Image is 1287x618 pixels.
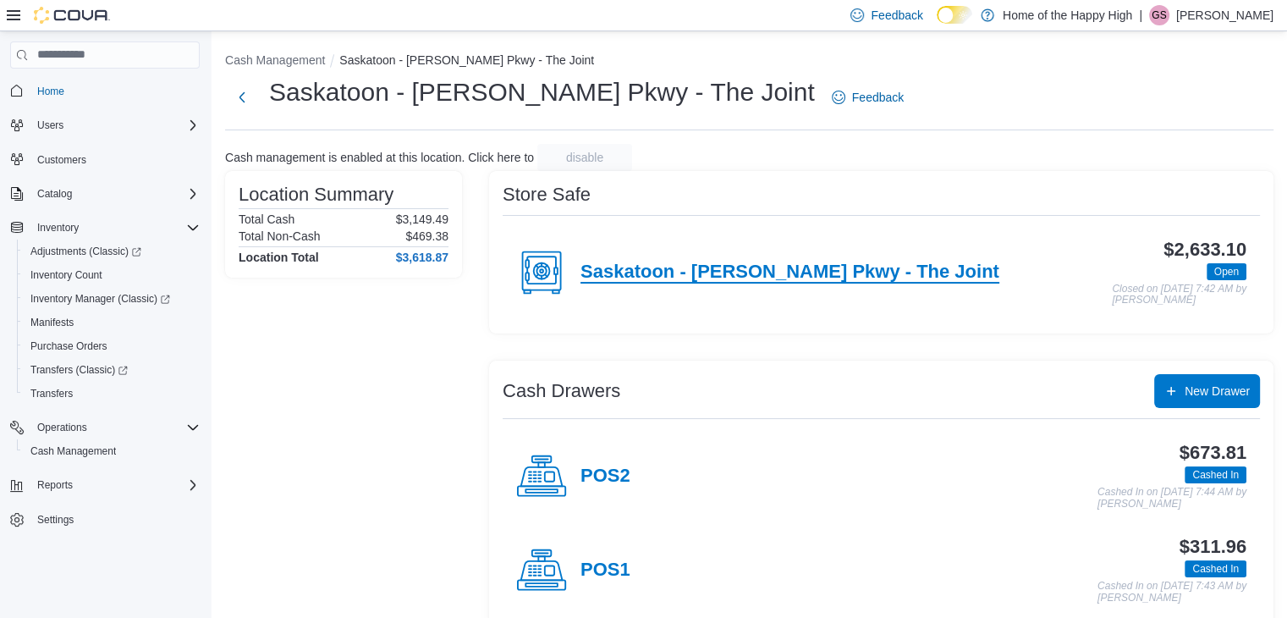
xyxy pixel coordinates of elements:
[17,240,206,263] a: Adjustments (Classic)
[3,147,206,172] button: Customers
[24,360,135,380] a: Transfers (Classic)
[30,417,200,438] span: Operations
[24,265,200,285] span: Inventory Count
[225,151,534,164] p: Cash management is enabled at this location. Click here to
[30,115,70,135] button: Users
[37,513,74,527] span: Settings
[3,182,206,206] button: Catalog
[17,439,206,463] button: Cash Management
[24,241,200,262] span: Adjustments (Classic)
[30,292,170,306] span: Inventory Manager (Classic)
[30,475,200,495] span: Reports
[30,316,74,329] span: Manifests
[3,113,206,137] button: Users
[1139,5,1142,25] p: |
[1192,561,1239,577] span: Cashed In
[30,387,73,400] span: Transfers
[37,421,87,434] span: Operations
[3,416,206,439] button: Operations
[405,229,448,243] p: $469.38
[24,241,148,262] a: Adjustments (Classic)
[503,381,620,401] h3: Cash Drawers
[34,7,110,24] img: Cova
[30,81,71,102] a: Home
[269,75,815,109] h1: Saskatoon - [PERSON_NAME] Pkwy - The Joint
[1154,374,1260,408] button: New Drawer
[30,339,107,353] span: Purchase Orders
[17,358,206,382] a: Transfers (Classic)
[937,6,972,24] input: Dark Mode
[10,72,200,577] nav: Complex example
[1149,5,1169,25] div: Gagandeep Singh Sachdeva
[24,383,80,404] a: Transfers
[30,417,94,438] button: Operations
[937,24,938,25] span: Dark Mode
[24,441,200,461] span: Cash Management
[3,473,206,497] button: Reports
[24,336,200,356] span: Purchase Orders
[1185,466,1246,483] span: Cashed In
[825,80,910,114] a: Feedback
[1097,487,1246,510] p: Cashed In on [DATE] 7:44 AM by [PERSON_NAME]
[17,311,206,334] button: Manifests
[580,262,999,284] h4: Saskatoon - [PERSON_NAME] Pkwy - The Joint
[17,382,206,406] button: Transfers
[24,312,80,333] a: Manifests
[30,509,200,530] span: Settings
[30,150,93,170] a: Customers
[225,80,259,114] button: Next
[24,289,200,309] span: Inventory Manager (Classic)
[339,53,594,67] button: Saskatoon - [PERSON_NAME] Pkwy - The Joint
[30,184,79,204] button: Catalog
[30,149,200,170] span: Customers
[580,466,630,488] h4: POS2
[1185,560,1246,577] span: Cashed In
[239,212,294,226] h6: Total Cash
[1152,5,1166,25] span: GS
[17,263,206,287] button: Inventory Count
[3,507,206,532] button: Settings
[1180,443,1246,463] h3: $673.81
[580,560,630,582] h4: POS1
[1163,240,1246,260] h3: $2,633.10
[17,287,206,311] a: Inventory Manager (Classic)
[1176,5,1273,25] p: [PERSON_NAME]
[37,187,72,201] span: Catalog
[537,144,632,171] button: disable
[1112,284,1246,306] p: Closed on [DATE] 7:42 AM by [PERSON_NAME]
[30,245,141,258] span: Adjustments (Classic)
[24,441,123,461] a: Cash Management
[24,336,114,356] a: Purchase Orders
[30,510,80,530] a: Settings
[1207,263,1246,280] span: Open
[396,212,448,226] p: $3,149.49
[30,115,200,135] span: Users
[3,216,206,240] button: Inventory
[396,251,448,264] h4: $3,618.87
[503,185,591,205] h3: Store Safe
[24,360,200,380] span: Transfers (Classic)
[1214,264,1239,279] span: Open
[37,85,64,98] span: Home
[37,478,73,492] span: Reports
[1003,5,1132,25] p: Home of the Happy High
[239,251,319,264] h4: Location Total
[30,184,200,204] span: Catalog
[1192,467,1239,483] span: Cashed In
[24,383,200,404] span: Transfers
[24,289,177,309] a: Inventory Manager (Classic)
[30,80,200,102] span: Home
[1097,581,1246,604] p: Cashed In on [DATE] 7:43 AM by [PERSON_NAME]
[24,265,109,285] a: Inventory Count
[225,53,325,67] button: Cash Management
[17,334,206,358] button: Purchase Orders
[3,79,206,103] button: Home
[239,229,321,243] h6: Total Non-Cash
[24,312,200,333] span: Manifests
[852,89,904,106] span: Feedback
[30,475,80,495] button: Reports
[1180,537,1246,557] h3: $311.96
[30,444,116,458] span: Cash Management
[225,52,1273,72] nav: An example of EuiBreadcrumbs
[30,218,85,238] button: Inventory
